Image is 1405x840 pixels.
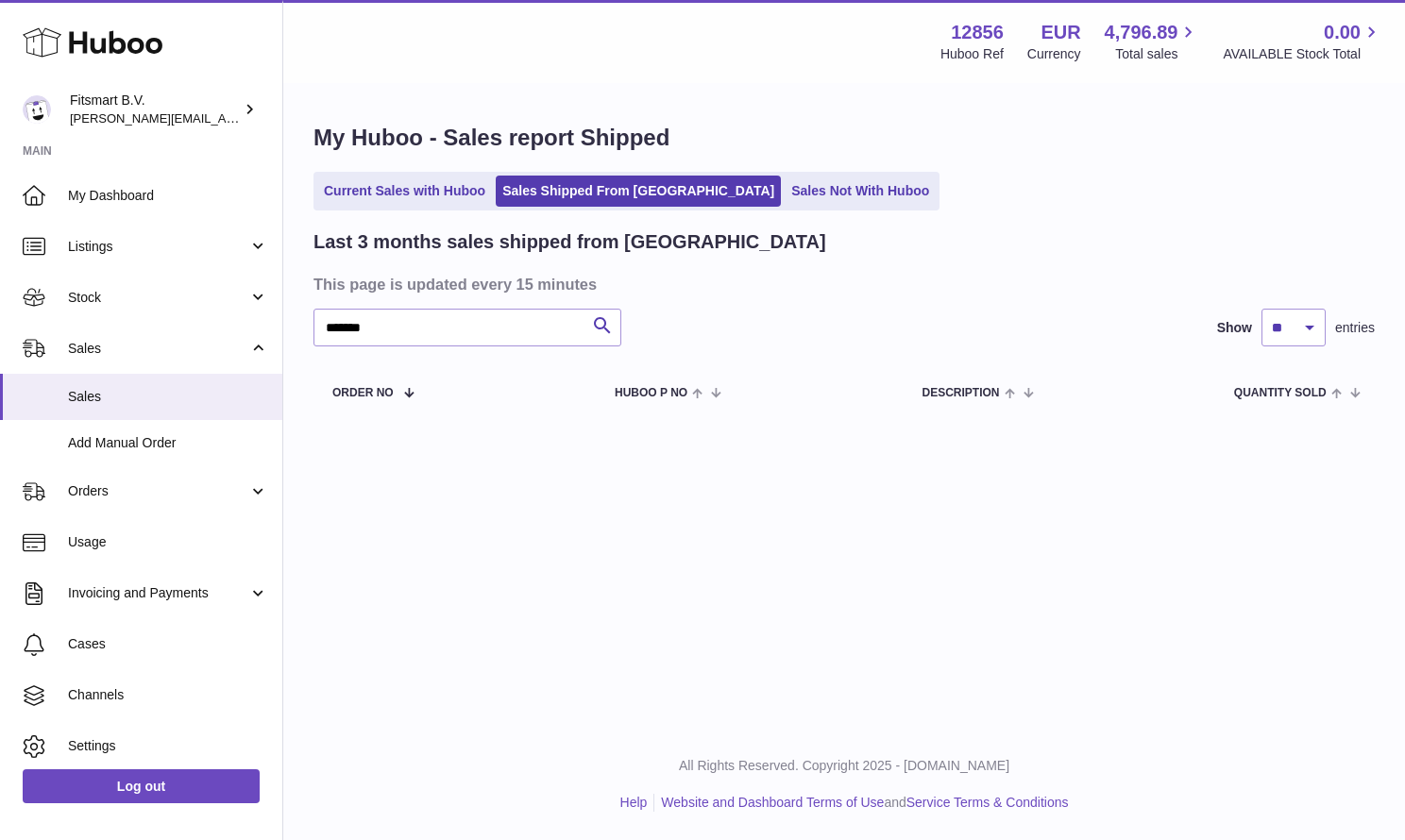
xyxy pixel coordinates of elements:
[68,686,268,704] span: Channels
[298,757,1390,775] p: All Rights Reserved. Copyright 2025 - [DOMAIN_NAME]
[70,110,379,126] span: [PERSON_NAME][EMAIL_ADDRESS][DOMAIN_NAME]
[951,20,1004,45] strong: 12856
[23,95,51,124] img: jonathan@leaderoo.com
[68,533,268,551] span: Usage
[68,289,248,307] span: Stock
[906,795,1069,810] a: Service Terms & Conditions
[332,387,394,399] span: Order No
[1324,20,1361,45] span: 0.00
[70,92,240,127] div: Fitsmart B.V.
[68,434,268,452] span: Add Manual Order
[23,769,260,803] a: Log out
[68,584,248,602] span: Invoicing and Payments
[313,229,826,255] h2: Last 3 months sales shipped from [GEOGRAPHIC_DATA]
[1234,387,1327,399] span: Quantity Sold
[317,176,492,207] a: Current Sales with Huboo
[496,176,781,207] a: Sales Shipped From [GEOGRAPHIC_DATA]
[1223,20,1382,63] a: 0.00 AVAILABLE Stock Total
[615,387,687,399] span: Huboo P no
[68,187,268,205] span: My Dashboard
[1041,20,1080,45] strong: EUR
[68,238,248,256] span: Listings
[313,274,1370,294] h3: This page is updated every 15 minutes
[1115,45,1199,63] span: Total sales
[68,388,268,406] span: Sales
[1027,45,1081,63] div: Currency
[1335,319,1375,337] span: entries
[661,795,884,810] a: Website and Dashboard Terms of Use
[313,123,1375,153] h1: My Huboo - Sales report Shipped
[68,482,248,500] span: Orders
[620,795,648,810] a: Help
[1223,45,1382,63] span: AVAILABLE Stock Total
[1217,319,1252,337] label: Show
[68,340,248,358] span: Sales
[68,635,268,653] span: Cases
[922,387,999,399] span: Description
[654,794,1068,812] li: and
[940,45,1004,63] div: Huboo Ref
[1105,20,1200,63] a: 4,796.89 Total sales
[1105,20,1178,45] span: 4,796.89
[785,176,936,207] a: Sales Not With Huboo
[68,737,268,755] span: Settings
